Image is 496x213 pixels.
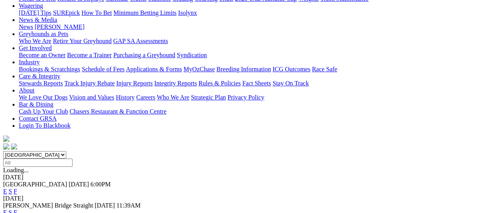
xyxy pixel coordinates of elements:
[82,9,112,16] a: How To Bet
[3,135,9,142] img: logo-grsa-white.png
[9,188,12,195] a: S
[126,66,182,72] a: Applications & Forms
[19,94,493,101] div: About
[19,38,51,44] a: Who We Are
[19,108,493,115] div: Bar & Dining
[19,52,65,58] a: Become an Owner
[116,80,153,87] a: Injury Reports
[64,80,114,87] a: Track Injury Rebate
[3,195,493,202] div: [DATE]
[69,108,166,115] a: Chasers Restaurant & Function Centre
[19,23,33,30] a: News
[19,73,60,79] a: Care & Integrity
[191,94,226,101] a: Strategic Plan
[273,66,310,72] a: ICG Outcomes
[19,9,493,16] div: Wagering
[116,202,141,209] span: 11:39AM
[19,52,493,59] div: Get Involved
[19,16,57,23] a: News & Media
[216,66,271,72] a: Breeding Information
[3,202,93,209] span: [PERSON_NAME] Bridge Straight
[19,108,68,115] a: Cash Up Your Club
[198,80,241,87] a: Rules & Policies
[19,2,43,9] a: Wagering
[53,9,80,16] a: SUREpick
[273,80,309,87] a: Stay On Track
[227,94,264,101] a: Privacy Policy
[19,9,51,16] a: [DATE] Tips
[35,23,84,30] a: [PERSON_NAME]
[19,66,493,73] div: Industry
[3,167,29,173] span: Loading...
[19,94,67,101] a: We Love Our Dogs
[82,66,124,72] a: Schedule of Fees
[3,188,7,195] a: E
[19,31,68,37] a: Greyhounds as Pets
[19,101,53,108] a: Bar & Dining
[184,66,215,72] a: MyOzChase
[113,38,168,44] a: GAP SA Assessments
[91,181,111,188] span: 6:00PM
[19,80,63,87] a: Stewards Reports
[67,52,112,58] a: Become a Trainer
[3,174,493,181] div: [DATE]
[3,181,67,188] span: [GEOGRAPHIC_DATA]
[3,159,73,167] input: Select date
[157,94,189,101] a: Who We Are
[113,9,176,16] a: Minimum Betting Limits
[69,94,114,101] a: Vision and Values
[113,52,175,58] a: Purchasing a Greyhound
[19,115,56,122] a: Contact GRSA
[19,23,493,31] div: News & Media
[53,38,112,44] a: Retire Your Greyhound
[19,66,80,72] a: Bookings & Scratchings
[19,38,493,45] div: Greyhounds as Pets
[19,59,40,65] a: Industry
[94,202,115,209] span: [DATE]
[116,94,134,101] a: History
[177,52,207,58] a: Syndication
[19,87,35,94] a: About
[136,94,155,101] a: Careers
[242,80,271,87] a: Fact Sheets
[178,9,197,16] a: Isolynx
[19,80,493,87] div: Care & Integrity
[14,188,17,195] a: F
[69,181,89,188] span: [DATE]
[19,45,52,51] a: Get Involved
[154,80,197,87] a: Integrity Reports
[312,66,337,72] a: Race Safe
[19,122,71,129] a: Login To Blackbook
[3,143,9,150] img: facebook.svg
[11,143,17,150] img: twitter.svg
